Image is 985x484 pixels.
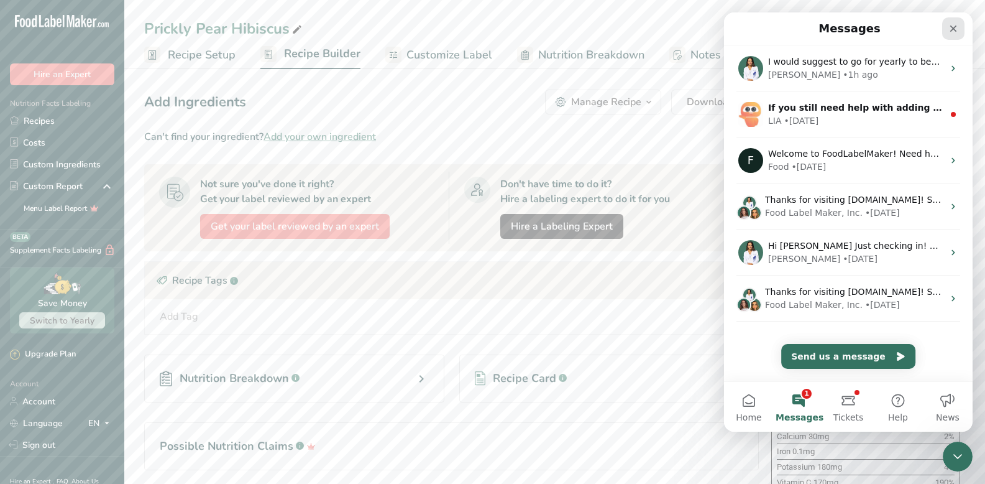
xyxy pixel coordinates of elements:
button: Switch to Yearly [19,312,105,328]
div: • [DATE] [60,102,95,115]
span: Home [12,401,37,409]
button: Help [149,370,199,419]
span: Calcium [777,432,807,441]
div: BETA [10,232,30,242]
img: Rachelle avatar [23,285,38,300]
span: Welcome to FoodLabelMaker! Need help? We’re here for you! [44,136,311,146]
span: Thanks for visiting [DOMAIN_NAME]! Select from our common questions below or send us a message to... [41,182,633,192]
a: Language [10,412,63,434]
a: Recipe Setup [144,41,236,69]
div: EN [88,416,114,430]
button: Hire an Expert [10,63,114,85]
span: Switch to Yearly [30,315,94,327]
div: • [DATE] [141,194,176,207]
div: • [DATE] [141,286,176,299]
button: Send us a message [57,332,191,356]
div: Save Money [38,297,87,310]
span: Recipe Setup [168,47,236,63]
div: [PERSON_NAME] [44,240,116,253]
img: Rana avatar [18,183,33,198]
div: Not sure you've done it right? Get your label reviewed by an expert [200,177,371,207]
button: Messages [50,370,99,419]
button: Manage Recipe [545,90,661,114]
a: Nutrition Breakdown [517,41,644,69]
div: Recipe Tags [145,262,758,299]
div: Don't have time to do it? Hire a labeling expert to do it for you [500,177,670,207]
div: Upgrade Plan [10,348,76,361]
div: Food [44,148,65,161]
span: Download [687,95,734,109]
div: [PERSON_NAME] [44,56,116,69]
img: Rachelle avatar [23,193,38,208]
a: Notes & Attachments [669,41,802,69]
span: Thanks for visiting [DOMAIN_NAME]! Select from our common questions below or send us a message to... [41,274,633,284]
span: Nutrition Breakdown [180,370,289,387]
div: Add Tag [160,309,198,324]
div: Food Label Maker, Inc. [41,194,139,207]
img: Profile image for Rana [14,228,39,253]
button: News [199,370,249,419]
div: • 1h ago [119,56,154,69]
span: Notes & Attachments [690,47,802,63]
div: Prickly Pear Hibiscus [144,17,305,40]
a: Hire a Labeling Expert [500,214,623,239]
span: 180mg [817,462,842,472]
div: Profile image for Food [14,136,39,161]
span: Iron [777,447,790,456]
a: Recipe Builder [260,40,360,70]
button: Get your label reviewed by an expert [200,214,390,239]
div: Food Label Maker, Inc. [41,286,139,299]
span: Add your own ingredient [263,129,376,144]
span: Get your label reviewed by an expert [211,219,379,234]
span: Hi [PERSON_NAME] Just checking in! How’s everything going with FLM so far? If you’ve got any ques... [44,228,712,238]
iframe: Intercom live chat [943,442,973,472]
h1: Possible Nutrition Claims [160,438,743,455]
button: Download [671,90,759,114]
img: Profile image for LIA [14,90,39,114]
div: Add Ingredients [144,92,246,113]
div: Manage Recipe [571,95,641,109]
span: 0.1mg [792,447,815,456]
img: Reem avatar [12,285,27,300]
span: News [212,401,236,409]
span: Nutrition Breakdown [538,47,644,63]
div: • [DATE] [68,148,103,161]
span: Customize Label [406,47,492,63]
img: Reem avatar [12,193,27,208]
div: LIA [44,102,58,115]
span: Recipe Card [493,370,556,387]
img: Rana avatar [18,275,33,290]
span: 30mg [809,432,829,441]
div: Custom Report [10,180,83,193]
div: • [DATE] [119,240,153,253]
span: I would suggest to go for yearly to benefit from the discounted rate, you will also get a 15% off... [44,44,680,54]
a: Customize Label [385,41,492,69]
span: 2% [944,432,955,441]
span: Tickets [109,401,140,409]
button: Tickets [99,370,149,419]
span: Potassium [777,462,815,472]
span: Messages [52,401,99,409]
iframe: Intercom live chat [724,12,973,432]
span: Help [164,401,184,409]
span: Recipe Builder [284,45,360,62]
div: Can't find your ingredient? [144,129,759,144]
